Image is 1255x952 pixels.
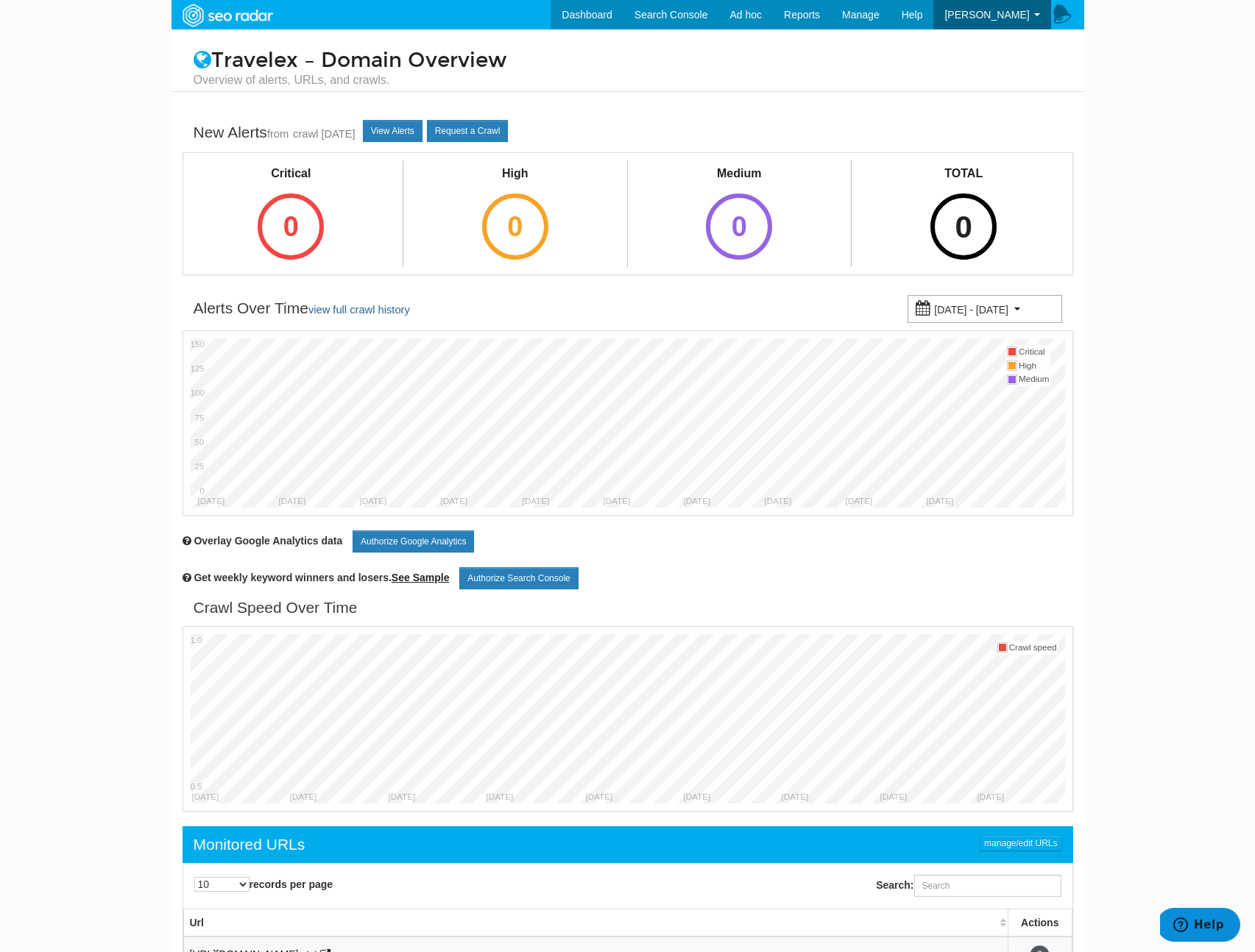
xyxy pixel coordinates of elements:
input: Search: [914,875,1061,897]
div: Crawl Speed Over Time [194,597,358,619]
select: records per page [194,877,250,892]
div: High [469,166,562,182]
div: 0 [930,193,997,260]
div: Alerts Over Time [194,297,410,321]
td: Crawl speed [1008,641,1058,655]
small: from [267,128,289,140]
label: records per page [194,877,333,892]
span: Reports [784,9,820,21]
a: crawl [DATE] [293,128,356,140]
h1: Travelex – Domain Overview [183,49,1073,88]
td: Critical [1018,345,1050,359]
th: Actions [1008,909,1072,937]
a: Authorize Google Analytics [353,530,474,553]
a: Authorize Search Console [459,567,578,589]
div: 0 [482,193,548,260]
span: Get weekly keyword winners and losers. [194,572,449,583]
label: Search: [876,875,1061,897]
div: Medium [693,166,785,182]
a: manage/edit URLs [980,835,1061,851]
a: Request a Crawl [427,120,509,142]
div: TOTAL [917,166,1010,182]
img: SEORadar [177,2,278,29]
span: [PERSON_NAME] [944,9,1029,21]
td: High [1018,359,1050,373]
small: Overview of alerts, URLs, and crawls. [194,72,1062,88]
small: [DATE] - [DATE] [934,304,1008,316]
iframe: Opens a widget where you can find more information [1160,908,1240,945]
a: See Sample [392,572,450,583]
a: View Alerts [363,120,423,142]
span: Ad hoc [729,9,762,21]
span: Overlay chart with Google Analytics data [194,535,342,547]
div: 0 [706,193,772,260]
div: 0 [258,193,324,260]
td: Medium [1018,372,1050,386]
span: Help [902,9,923,21]
a: view full crawl history [308,304,410,316]
span: Manage [842,9,880,21]
div: New Alerts [194,121,356,145]
div: Monitored URLs [194,834,305,856]
th: Url: activate to sort column ascending [183,909,1008,937]
div: Critical [244,166,337,182]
